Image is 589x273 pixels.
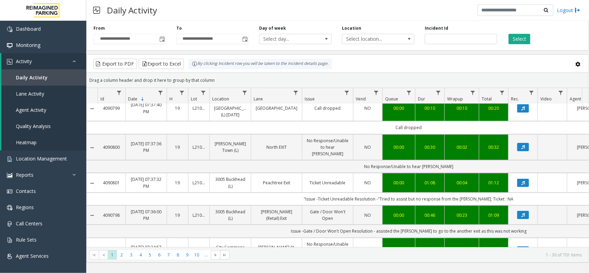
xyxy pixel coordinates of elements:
[420,212,440,218] a: 00:46
[220,250,229,260] span: Go to the last page
[7,156,12,162] img: 'icon'
[102,144,121,150] a: 4090800
[306,137,349,157] a: No Response/Unable to hear [PERSON_NAME]
[16,236,37,243] span: Rule Sets
[306,241,349,261] a: No Response/Unable to hear [PERSON_NAME]
[372,88,381,97] a: Vend Filter Menu
[356,96,366,102] span: Vend
[16,107,46,113] span: Agent Activity
[171,144,184,150] a: 19
[1,53,86,69] a: Activity
[199,88,208,97] a: Lot Filter Menu
[7,59,12,65] img: 'icon'
[449,179,475,186] a: 00:04
[7,254,12,259] img: 'icon'
[498,88,507,97] a: Total Filter Menu
[130,176,163,189] a: [DATE] 07:37:32 PM
[404,88,414,97] a: Queue Filter Menu
[173,250,183,260] span: Page 8
[130,244,163,257] a: [DATE] 07:34:57 PM
[556,88,566,97] a: Video Filter Menu
[139,59,184,69] button: Export to Excel
[222,252,228,258] span: Go to the last page
[1,102,86,118] a: Agent Activity
[127,250,136,260] span: Page 3
[214,98,247,118] a: NA - [GEOGRAPHIC_DATA] (L) [DATE]
[387,144,411,150] a: 00:00
[193,179,205,186] a: L21082601
[306,105,349,111] a: Call dropped
[387,105,411,111] div: 00:00
[7,173,12,178] img: 'icon'
[1,134,86,150] a: Heatmap
[7,43,12,48] img: 'icon'
[155,250,164,260] span: Page 6
[511,96,519,102] span: Rec.
[192,250,202,260] span: Page 10
[342,88,352,97] a: Issue Filter Menu
[482,96,492,102] span: Total
[365,212,371,218] span: NO
[342,34,400,44] span: Select location...
[255,144,298,150] a: North EXIT
[16,188,36,194] span: Contacts
[171,105,184,111] a: 19
[16,26,41,32] span: Dashboard
[255,179,298,186] a: Peachtree Exit
[342,25,361,31] label: Location
[94,59,137,69] button: Export to PDF
[255,105,298,111] a: [GEOGRAPHIC_DATA]
[387,212,411,218] div: 00:00
[483,212,504,218] a: 01:09
[305,96,315,102] span: Issue
[130,101,163,115] a: [DATE] 07:37:40 PM
[365,144,371,150] span: NO
[483,105,504,111] a: 00:20
[259,25,286,31] label: Day of week
[420,105,440,111] div: 00:10
[7,221,12,227] img: 'icon'
[102,105,121,111] a: 4090799
[255,244,298,257] a: [PERSON_NAME] St. Exit 2
[171,179,184,186] a: 19
[104,2,160,19] h3: Daily Activity
[156,88,165,97] a: Date Filter Menu
[193,144,205,150] a: L21088000
[193,212,205,218] a: L21082601
[449,105,475,111] div: 00:10
[483,179,504,186] div: 01:12
[387,179,411,186] a: 00:00
[365,105,371,111] span: NO
[234,252,582,258] kendo-pager-info: 1 - 30 of 701 items
[93,2,100,19] img: pageIcon
[240,88,249,97] a: Location Filter Menu
[102,212,121,218] a: 4090798
[449,144,475,150] a: 00:02
[158,34,166,44] span: Toggle popup
[1,69,86,86] a: Daily Activity
[16,42,40,48] span: Monitoring
[7,27,12,32] img: 'icon'
[420,179,440,186] a: 01:08
[87,106,98,111] a: Collapse Details
[211,250,220,260] span: Go to the next page
[420,144,440,150] a: 00:30
[87,74,589,86] div: Drag a column header and drop it here to group by that column
[509,34,530,44] button: Select
[7,205,12,211] img: 'icon'
[254,96,263,102] span: Lane
[193,105,205,111] a: L21051900
[16,123,51,129] span: Quality Analysis
[425,25,448,31] label: Incident Id
[306,179,349,186] a: Ticket Unreadable
[183,250,192,260] span: Page 9
[87,181,98,186] a: Collapse Details
[87,88,589,247] div: Data table
[176,25,182,31] label: To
